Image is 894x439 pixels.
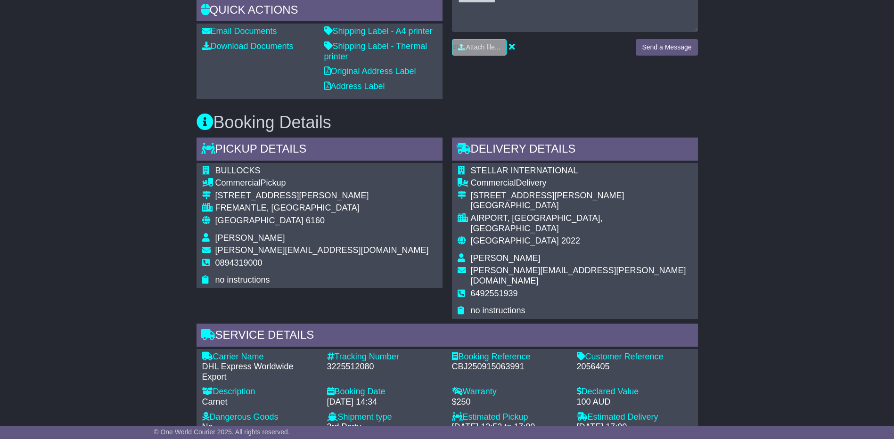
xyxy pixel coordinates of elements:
[452,397,567,407] div: $250
[327,397,443,407] div: [DATE] 14:34
[324,26,433,36] a: Shipping Label - A4 printer
[215,216,303,225] span: [GEOGRAPHIC_DATA]
[215,166,261,175] span: BULLOCKS
[452,387,567,397] div: Warranty
[202,362,318,382] div: DHL Express Worldwide Export
[202,352,318,362] div: Carrier Name
[471,166,578,175] span: STELLAR INTERNATIONAL
[327,387,443,397] div: Booking Date
[471,178,516,187] span: Commercial
[202,387,318,397] div: Description
[215,245,429,255] span: [PERSON_NAME][EMAIL_ADDRESS][DOMAIN_NAME]
[197,113,698,132] h3: Booking Details
[471,178,692,188] div: Delivery
[577,412,692,423] div: Estimated Delivery
[215,233,285,243] span: [PERSON_NAME]
[154,428,290,436] span: © One World Courier 2025. All rights reserved.
[452,352,567,362] div: Booking Reference
[215,203,429,213] div: FREMANTLE, [GEOGRAPHIC_DATA]
[324,41,427,61] a: Shipping Label - Thermal printer
[202,412,318,423] div: Dangerous Goods
[327,422,361,431] span: 3rd Party
[577,352,692,362] div: Customer Reference
[197,138,443,163] div: Pickup Details
[471,289,518,298] span: 6492551939
[202,41,294,51] a: Download Documents
[202,422,213,431] span: No
[327,352,443,362] div: Tracking Number
[202,26,277,36] a: Email Documents
[452,138,698,163] div: Delivery Details
[452,362,567,372] div: CBJ250915063991
[306,216,325,225] span: 6160
[215,275,270,285] span: no instructions
[324,66,416,76] a: Original Address Label
[327,412,443,423] div: Shipment type
[577,397,692,407] div: 100 AUD
[215,258,262,268] span: 0894319000
[327,362,443,372] div: 3225512080
[577,387,692,397] div: Declared Value
[324,81,385,91] a: Address Label
[471,266,686,285] span: [PERSON_NAME][EMAIL_ADDRESS][PERSON_NAME][DOMAIN_NAME]
[452,422,567,432] div: [DATE] 12:53 to 17:00
[202,397,318,407] div: Carnet
[471,253,541,263] span: [PERSON_NAME]
[471,191,692,201] div: [STREET_ADDRESS][PERSON_NAME]
[197,324,698,349] div: Service Details
[215,178,261,187] span: Commercial
[471,213,692,234] div: AIRPORT, [GEOGRAPHIC_DATA], [GEOGRAPHIC_DATA]
[561,236,580,245] span: 2022
[471,236,559,245] span: [GEOGRAPHIC_DATA]
[471,201,692,211] div: [GEOGRAPHIC_DATA]
[577,362,692,372] div: 2056405
[215,178,429,188] div: Pickup
[452,412,567,423] div: Estimated Pickup
[577,422,692,432] div: [DATE] 17:00
[215,191,429,201] div: [STREET_ADDRESS][PERSON_NAME]
[636,39,697,56] button: Send a Message
[471,306,525,315] span: no instructions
